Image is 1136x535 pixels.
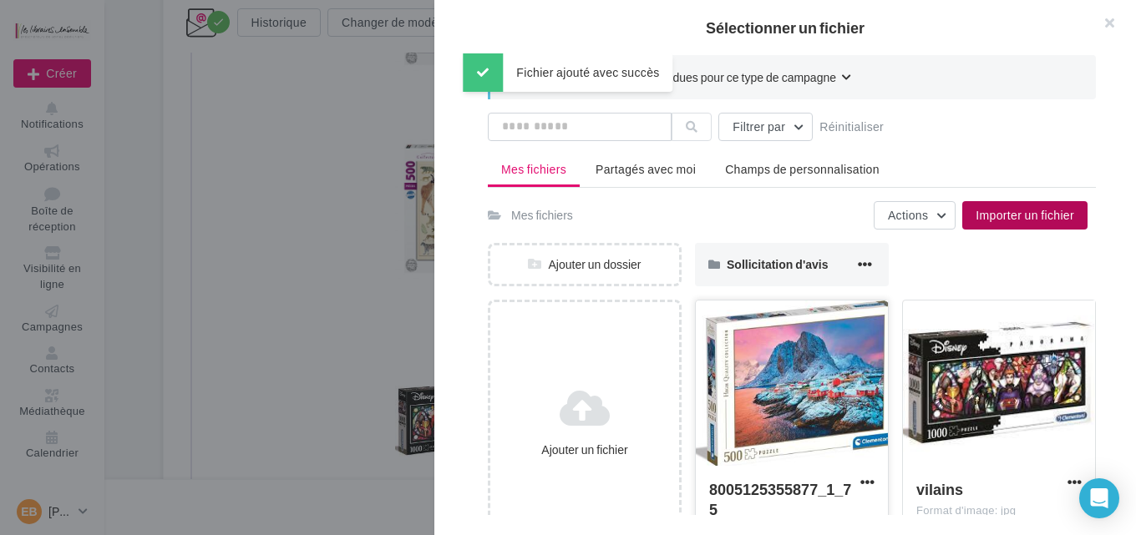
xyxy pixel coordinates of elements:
span: Sollicitation d'avis [727,257,828,271]
span: Importer un fichier [976,208,1074,222]
span: La Maison du Livre organise [310,171,547,190]
button: Actions [874,201,956,230]
button: Importer un fichier [962,201,1088,230]
span: 8005125355877_1_75 [709,480,851,518]
span: Partagés avec moi [596,162,696,176]
span: Actions [888,208,928,222]
div: Mes fichiers [511,207,573,224]
span: vilains [916,480,963,498]
div: Ajouter un fichier [497,442,672,458]
span: son 1er concours de puzzle ! [308,191,549,210]
a: Cliquez-ici [492,13,538,25]
span: Mes fichiers [501,162,566,176]
div: Format d'image: jpg [916,503,1082,518]
span: L'email ne s'affiche pas correctement ? [319,13,492,25]
div: Fichier ajouté avec succès [463,53,672,92]
div: Ajouter un dossier [490,256,679,273]
button: Consulter les contraintes attendues pour ce type de campagne [517,68,851,89]
button: Filtrer par [718,113,813,141]
img: tetiere_lamaisondulivre.jpg [220,43,637,154]
h2: Sélectionner un fichier [461,20,1109,35]
span: Consulter les contraintes attendues pour ce type de campagne [517,69,836,86]
div: Open Intercom Messenger [1079,478,1119,518]
button: Réinitialiser [813,117,890,137]
span: Champs de personnalisation [725,162,880,176]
